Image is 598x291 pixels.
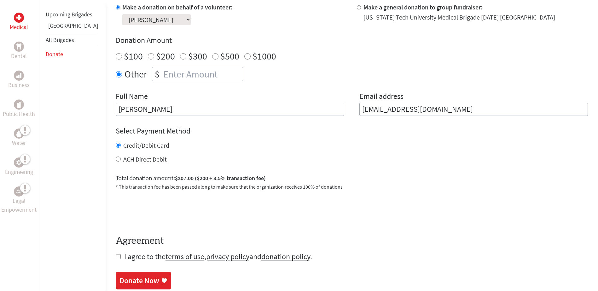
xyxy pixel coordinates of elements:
a: BusinessBusiness [8,71,30,89]
label: Other [125,67,147,81]
a: [GEOGRAPHIC_DATA] [48,22,98,29]
label: Credit/Debit Card [123,141,169,149]
p: Engineering [5,168,33,176]
div: Business [14,71,24,81]
a: DentalDental [11,42,27,60]
div: $ [152,67,162,81]
a: Upcoming Brigades [46,11,92,18]
p: Legal Empowerment [1,197,37,214]
a: terms of use [165,252,204,261]
img: Business [16,73,21,78]
label: $500 [220,50,239,62]
p: Public Health [3,110,35,118]
iframe: reCAPTCHA [116,198,212,223]
img: Engineering [16,160,21,165]
label: ACH Direct Debit [123,155,167,163]
div: Dental [14,42,24,52]
p: * This transaction fee has been passed along to make sure that the organization receives 100% of ... [116,183,588,191]
div: Medical [14,13,24,23]
a: MedicalMedical [10,13,28,31]
img: Public Health [16,101,21,108]
div: Legal Empowerment [14,186,24,197]
a: Donate [46,50,63,58]
div: Public Health [14,100,24,110]
input: Enter Amount [162,67,243,81]
li: Ghana [46,21,98,33]
img: Medical [16,15,21,20]
label: Total donation amount: [116,174,266,183]
li: All Brigades [46,33,98,47]
a: Donate Now [116,272,171,289]
p: Business [8,81,30,89]
span: $207.00 ($200 + 3.5% transaction fee) [175,174,266,182]
label: $100 [124,50,143,62]
a: All Brigades [46,36,74,43]
a: privacy policy [206,252,249,261]
a: donation policy [261,252,310,261]
div: Engineering [14,157,24,168]
a: Legal EmpowermentLegal Empowerment [1,186,37,214]
a: EngineeringEngineering [5,157,33,176]
label: $1000 [253,50,276,62]
li: Donate [46,47,98,61]
h4: Select Payment Method [116,126,588,136]
span: I agree to the , and . [124,252,312,261]
li: Upcoming Brigades [46,8,98,21]
p: Water [12,139,26,147]
label: Full Name [116,91,148,103]
p: Dental [11,52,27,60]
img: Legal Empowerment [16,190,21,193]
input: Enter Full Name [116,103,344,116]
h4: Donation Amount [116,35,588,45]
input: Your Email [359,103,588,116]
label: Email address [359,91,404,103]
p: Medical [10,23,28,31]
div: Water [14,128,24,139]
a: WaterWater [12,128,26,147]
img: Dental [16,43,21,49]
label: $200 [156,50,175,62]
label: $300 [188,50,207,62]
a: Public HealthPublic Health [3,100,35,118]
img: Water [16,130,21,137]
label: Make a general donation to group fundraiser: [363,3,483,11]
h4: Agreement [116,235,588,247]
div: Donate Now [119,276,159,286]
label: Make a donation on behalf of a volunteer: [122,3,233,11]
div: [US_STATE] Tech University Medical Brigade [DATE] [GEOGRAPHIC_DATA] [363,13,555,22]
